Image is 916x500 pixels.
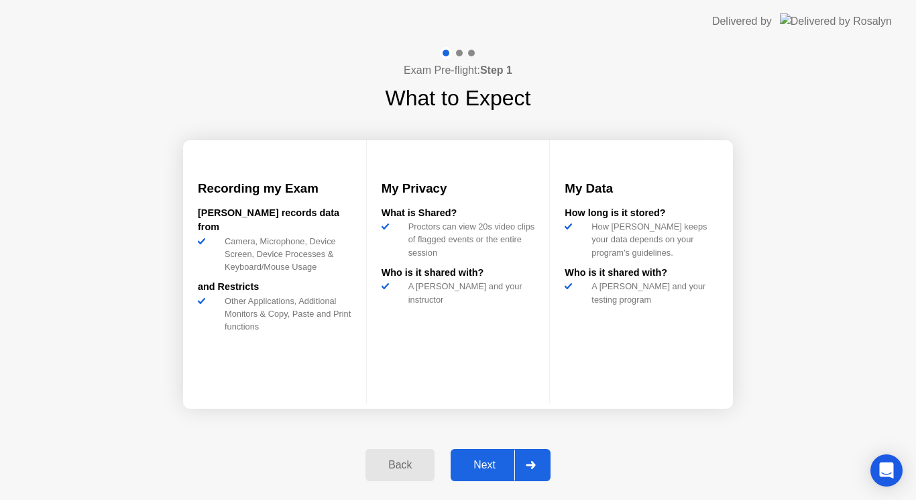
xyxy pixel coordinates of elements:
div: Proctors can view 20s video clips of flagged events or the entire session [403,220,535,259]
div: Next [455,459,514,471]
div: [PERSON_NAME] records data from [198,206,351,235]
button: Next [451,449,551,481]
div: Back [369,459,431,471]
h3: My Data [565,179,718,198]
div: Open Intercom Messenger [870,454,903,487]
button: Back [365,449,435,481]
b: Step 1 [480,64,512,76]
div: A [PERSON_NAME] and your testing program [586,280,718,305]
img: Delivered by Rosalyn [780,13,892,29]
div: A [PERSON_NAME] and your instructor [403,280,535,305]
div: and Restricts [198,280,351,295]
div: Who is it shared with? [382,266,535,281]
h3: My Privacy [382,179,535,198]
div: What is Shared? [382,206,535,221]
h4: Exam Pre-flight: [404,62,512,79]
div: How long is it stored? [565,206,718,221]
div: Other Applications, Additional Monitors & Copy, Paste and Print functions [219,295,351,334]
h1: What to Expect [386,82,531,114]
div: Delivered by [712,13,772,30]
div: How [PERSON_NAME] keeps your data depends on your program’s guidelines. [586,220,718,259]
h3: Recording my Exam [198,179,351,198]
div: Who is it shared with? [565,266,718,281]
div: Camera, Microphone, Device Screen, Device Processes & Keyboard/Mouse Usage [219,235,351,274]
